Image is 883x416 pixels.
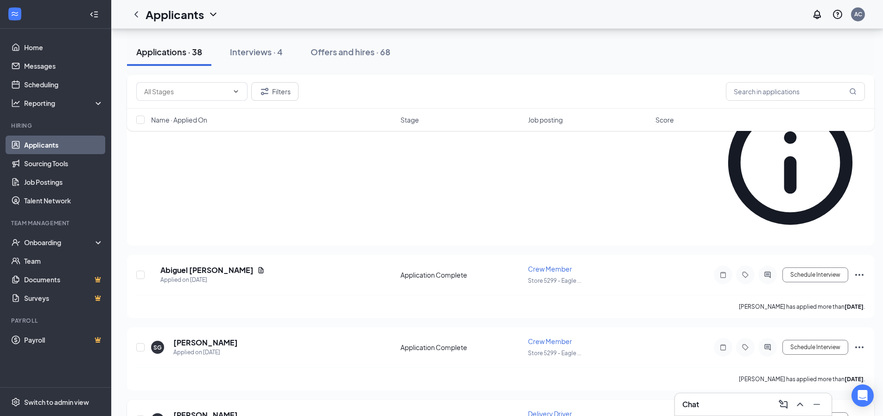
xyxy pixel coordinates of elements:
[845,303,864,310] b: [DATE]
[782,340,848,355] button: Schedule Interview
[762,344,773,351] svg: ActiveChat
[24,173,103,191] a: Job Postings
[10,9,19,19] svg: WorkstreamLogo
[849,88,857,95] svg: MagnifyingGlass
[24,238,95,247] div: Onboarding
[11,122,102,130] div: Hiring
[716,88,865,237] svg: Info
[11,219,102,227] div: Team Management
[24,38,103,57] a: Home
[24,289,103,307] a: SurveysCrown
[400,115,419,124] span: Stage
[794,399,806,410] svg: ChevronUp
[740,271,751,279] svg: Tag
[146,6,204,22] h1: Applicants
[251,82,299,101] button: Filter Filters
[153,344,162,351] div: SG
[24,154,103,173] a: Sourcing Tools
[24,191,103,210] a: Talent Network
[144,86,229,97] input: All Stages
[24,252,103,270] a: Team
[311,46,390,58] div: Offers and hires · 68
[24,270,103,289] a: DocumentsCrown
[11,238,20,247] svg: UserCheck
[173,338,238,348] h5: [PERSON_NAME]
[528,277,581,284] span: Store 5299 - Eagle ...
[24,98,104,108] div: Reporting
[812,9,823,20] svg: Notifications
[776,397,791,412] button: ComposeMessage
[528,115,563,124] span: Job posting
[782,267,848,282] button: Schedule Interview
[778,399,789,410] svg: ComposeMessage
[762,271,773,279] svg: ActiveChat
[716,78,865,238] div: [PERSON_NAME] canceled their interview [DATE].
[811,399,822,410] svg: Minimize
[739,303,865,311] p: [PERSON_NAME] has applied more than .
[24,75,103,94] a: Scheduling
[718,344,729,351] svg: Note
[136,46,202,58] div: Applications · 38
[24,397,89,407] div: Switch to admin view
[230,46,283,58] div: Interviews · 4
[832,9,843,20] svg: QuestionInfo
[400,270,522,279] div: Application Complete
[682,399,699,409] h3: Chat
[11,397,20,407] svg: Settings
[718,271,729,279] svg: Note
[131,9,142,20] svg: ChevronLeft
[528,265,572,273] span: Crew Member
[232,88,240,95] svg: ChevronDown
[854,10,862,18] div: AC
[11,317,102,325] div: Payroll
[854,342,865,353] svg: Ellipses
[11,98,20,108] svg: Analysis
[160,265,254,275] h5: Abiguel [PERSON_NAME]
[259,86,270,97] svg: Filter
[173,348,238,357] div: Applied on [DATE]
[24,57,103,75] a: Messages
[809,397,824,412] button: Minimize
[851,384,874,407] div: Open Intercom Messenger
[740,344,751,351] svg: Tag
[400,343,522,352] div: Application Complete
[160,275,265,285] div: Applied on [DATE]
[528,337,572,345] span: Crew Member
[24,136,103,154] a: Applicants
[854,269,865,280] svg: Ellipses
[89,10,99,19] svg: Collapse
[845,376,864,383] b: [DATE]
[793,397,807,412] button: ChevronUp
[257,266,265,274] svg: Document
[24,331,103,349] a: PayrollCrown
[726,82,865,101] input: Search in applications
[655,115,674,124] span: Score
[151,115,207,124] span: Name · Applied On
[528,350,581,357] span: Store 5299 - Eagle ...
[208,9,219,20] svg: ChevronDown
[739,375,865,383] p: [PERSON_NAME] has applied more than .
